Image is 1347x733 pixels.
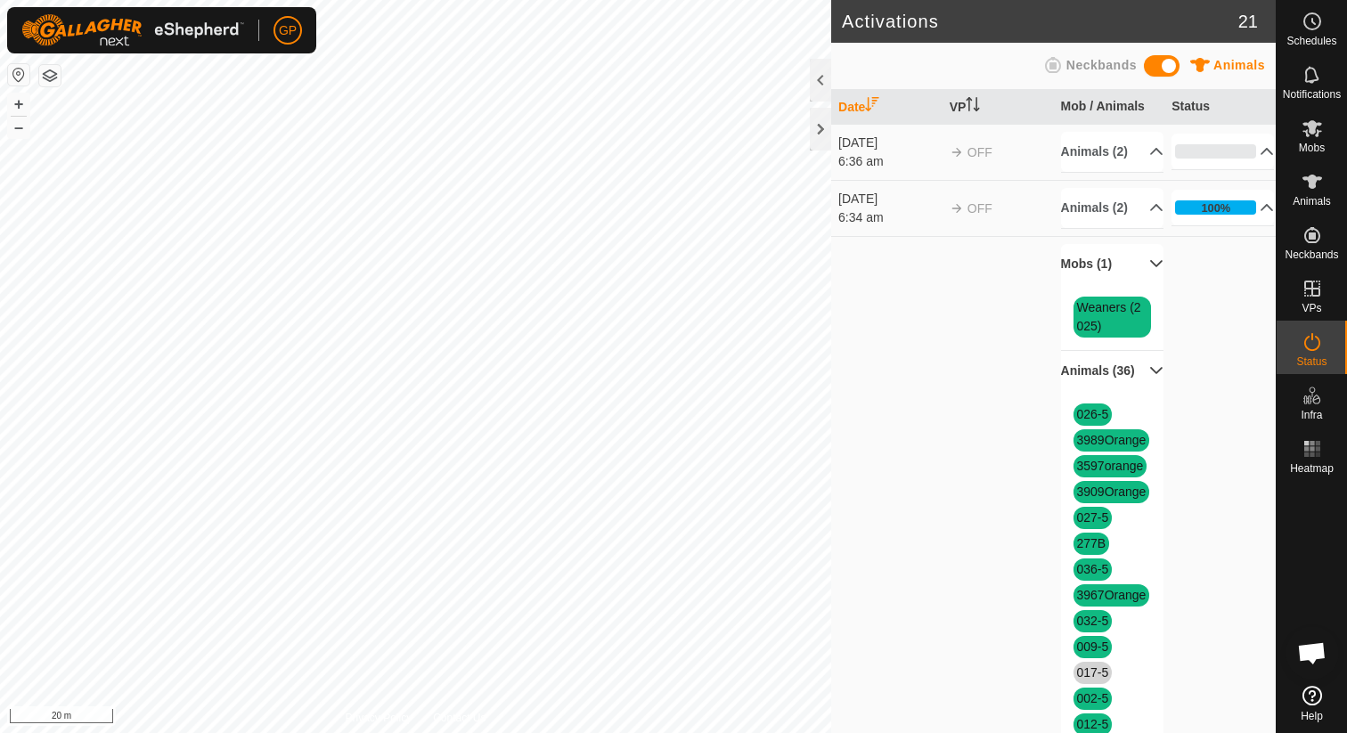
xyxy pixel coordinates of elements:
span: OFF [967,201,992,216]
a: Open chat [1286,626,1339,680]
div: 100% [1201,200,1230,216]
a: 3909Orange [1077,485,1147,499]
button: + [8,94,29,115]
th: Mob / Animals [1054,90,1165,125]
div: 100% [1175,200,1256,215]
span: VPs [1302,303,1321,314]
h2: Activations [842,11,1238,32]
span: Animals [1293,196,1331,207]
span: 21 [1238,8,1258,35]
div: [DATE] [838,190,941,208]
div: 6:34 am [838,208,941,227]
p-sorticon: Activate to sort [865,100,879,114]
a: 277B [1077,536,1106,550]
span: Infra [1301,410,1322,420]
span: Notifications [1283,89,1341,100]
a: 012-5 [1077,717,1109,731]
p-sorticon: Activate to sort [966,100,980,114]
a: 036-5 [1077,562,1109,576]
span: Schedules [1286,36,1336,46]
p-accordion-header: Animals (2) [1061,132,1163,172]
span: Help [1301,711,1323,721]
span: Mobs [1299,143,1325,153]
p-accordion-header: Animals (2) [1061,188,1163,228]
p-accordion-header: 100% [1171,190,1274,225]
span: Neckbands [1285,249,1338,260]
a: 3597orange [1077,459,1144,473]
button: – [8,117,29,138]
p-accordion-header: Mobs (1) [1061,244,1163,284]
span: Heatmap [1290,463,1334,474]
a: 002-5 [1077,691,1109,705]
th: Status [1164,90,1276,125]
img: arrow [950,145,964,159]
th: Date [831,90,943,125]
button: Reset Map [8,64,29,86]
a: Contact Us [433,710,486,726]
span: OFF [967,145,992,159]
img: arrow [950,201,964,216]
span: Neckbands [1066,58,1137,72]
a: 3989Orange [1077,433,1147,447]
a: 032-5 [1077,614,1109,628]
a: 026-5 [1077,407,1109,421]
a: Weaners (2025) [1077,300,1141,333]
a: Privacy Policy [345,710,412,726]
span: GP [279,21,297,40]
div: 6:36 am [838,152,941,171]
div: [DATE] [838,134,941,152]
a: 017-5 [1077,665,1109,680]
img: Gallagher Logo [21,14,244,46]
span: Status [1296,356,1327,367]
a: Help [1277,679,1347,729]
p-accordion-header: Animals (36) [1061,351,1163,391]
button: Map Layers [39,65,61,86]
a: 3967Orange [1077,588,1147,602]
a: 027-5 [1077,510,1109,525]
span: Animals [1213,58,1265,72]
a: 009-5 [1077,639,1109,654]
p-accordion-content: Mobs (1) [1061,284,1163,350]
div: 0% [1175,144,1256,159]
p-accordion-header: 0% [1171,134,1274,169]
th: VP [943,90,1054,125]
